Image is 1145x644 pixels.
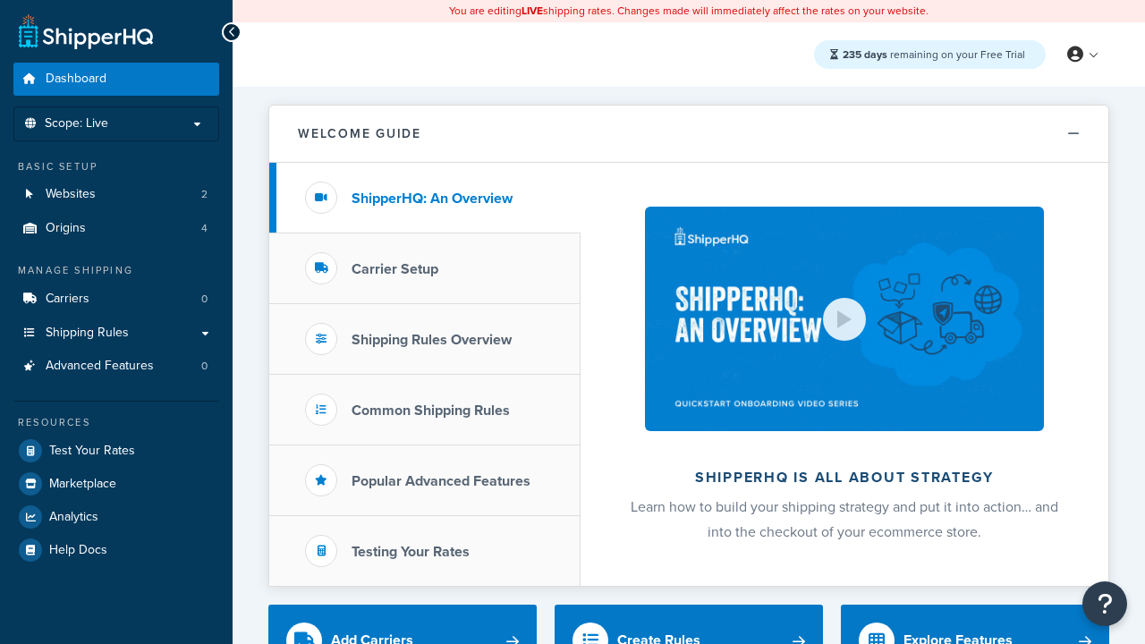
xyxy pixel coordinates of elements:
[645,207,1044,431] img: ShipperHQ is all about strategy
[201,221,208,236] span: 4
[298,127,421,140] h2: Welcome Guide
[352,191,513,207] h3: ShipperHQ: An Overview
[13,159,219,174] div: Basic Setup
[46,72,106,87] span: Dashboard
[201,359,208,374] span: 0
[13,178,219,211] a: Websites2
[46,187,96,202] span: Websites
[843,47,1025,63] span: remaining on your Free Trial
[13,263,219,278] div: Manage Shipping
[13,283,219,316] li: Carriers
[13,350,219,383] li: Advanced Features
[13,415,219,430] div: Resources
[13,317,219,350] a: Shipping Rules
[1082,581,1127,626] button: Open Resource Center
[13,501,219,533] a: Analytics
[13,435,219,467] a: Test Your Rates
[49,444,135,459] span: Test Your Rates
[49,510,98,525] span: Analytics
[628,470,1061,486] h2: ShipperHQ is all about strategy
[201,292,208,307] span: 0
[13,212,219,245] a: Origins4
[13,63,219,96] a: Dashboard
[269,106,1108,163] button: Welcome Guide
[631,496,1058,542] span: Learn how to build your shipping strategy and put it into action… and into the checkout of your e...
[45,116,108,131] span: Scope: Live
[13,468,219,500] a: Marketplace
[13,350,219,383] a: Advanced Features0
[46,359,154,374] span: Advanced Features
[49,543,107,558] span: Help Docs
[13,178,219,211] li: Websites
[201,187,208,202] span: 2
[13,212,219,245] li: Origins
[46,326,129,341] span: Shipping Rules
[352,402,510,419] h3: Common Shipping Rules
[352,544,470,560] h3: Testing Your Rates
[352,332,512,348] h3: Shipping Rules Overview
[352,261,438,277] h3: Carrier Setup
[46,221,86,236] span: Origins
[843,47,887,63] strong: 235 days
[522,3,543,19] b: LIVE
[49,477,116,492] span: Marketplace
[352,473,530,489] h3: Popular Advanced Features
[46,292,89,307] span: Carriers
[13,534,219,566] a: Help Docs
[13,283,219,316] a: Carriers0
